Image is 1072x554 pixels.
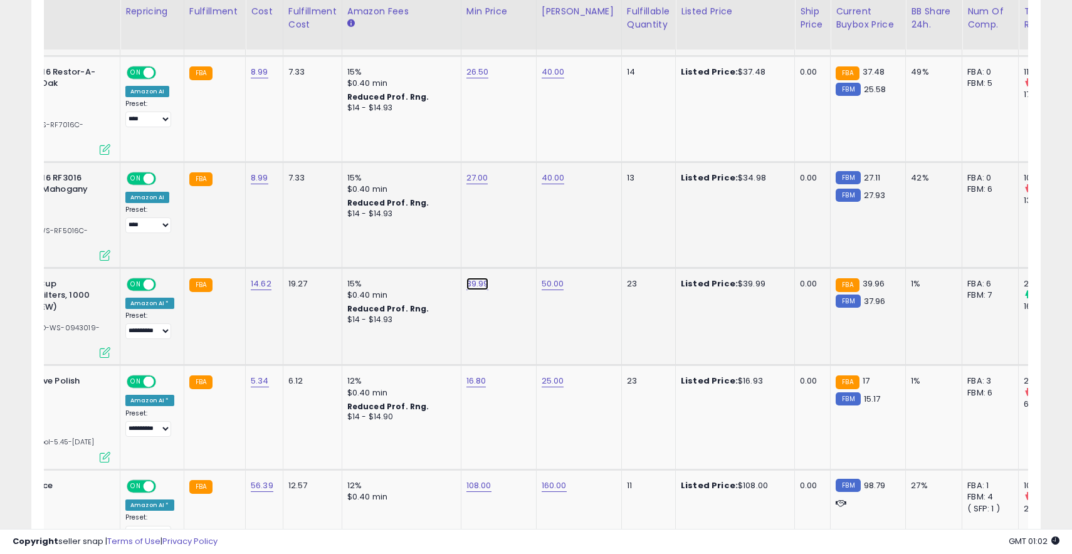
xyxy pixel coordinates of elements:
[542,66,565,78] a: 40.00
[125,298,174,309] div: Amazon AI *
[627,278,666,290] div: 23
[967,491,1009,503] div: FBM: 4
[125,100,174,128] div: Preset:
[347,491,451,503] div: $0.40 min
[863,278,885,290] span: 39.96
[967,184,1009,195] div: FBM: 6
[863,66,885,78] span: 37.48
[154,279,174,290] span: OFF
[13,535,58,547] strong: Copyright
[542,375,564,387] a: 25.00
[466,278,489,290] a: 39.99
[1024,5,1069,31] div: Total Rev.
[466,66,489,78] a: 26.50
[125,395,174,406] div: Amazon AI *
[542,278,564,290] a: 50.00
[154,67,174,78] span: OFF
[627,375,666,387] div: 23
[347,480,451,491] div: 12%
[347,103,451,113] div: $14 - $14.93
[347,184,451,195] div: $0.40 min
[288,278,332,290] div: 19.27
[347,387,451,399] div: $0.40 min
[288,480,332,491] div: 12.57
[347,412,451,422] div: $14 - $14.90
[681,375,738,387] b: Listed Price:
[251,5,278,18] div: Cost
[347,401,429,412] b: Reduced Prof. Rng.
[251,479,273,492] a: 56.39
[154,173,174,184] span: OFF
[967,278,1009,290] div: FBA: 6
[125,499,174,511] div: Amazon AI *
[800,172,821,184] div: 0.00
[681,66,785,78] div: $37.48
[466,172,488,184] a: 27.00
[125,5,179,18] div: Repricing
[836,278,859,292] small: FBA
[347,290,451,301] div: $0.40 min
[347,18,355,29] small: Amazon Fees.
[836,83,860,96] small: FBM
[911,480,952,491] div: 27%
[911,375,952,387] div: 1%
[466,479,491,492] a: 108.00
[911,278,952,290] div: 1%
[681,172,785,184] div: $34.98
[967,172,1009,184] div: FBA: 0
[466,375,486,387] a: 16.80
[125,311,174,340] div: Preset:
[836,295,860,308] small: FBM
[251,375,269,387] a: 5.34
[681,172,738,184] b: Listed Price:
[125,86,169,97] div: Amazon AI
[125,192,169,203] div: Amazon AI
[681,479,738,491] b: Listed Price:
[681,278,738,290] b: Listed Price:
[251,278,271,290] a: 14.62
[288,5,337,31] div: Fulfillment Cost
[836,5,900,31] div: Current Buybox Price
[542,5,616,18] div: [PERSON_NAME]
[967,375,1009,387] div: FBA: 3
[800,66,821,78] div: 0.00
[189,5,240,18] div: Fulfillment
[967,480,1009,491] div: FBA: 1
[542,172,565,184] a: 40.00
[288,375,332,387] div: 6.12
[128,279,144,290] span: ON
[347,5,456,18] div: Amazon Fees
[627,480,666,491] div: 11
[967,503,1009,515] div: ( SFP: 1 )
[347,91,429,102] b: Reduced Prof. Rng.
[125,513,174,541] div: Preset:
[967,5,1013,31] div: Num of Comp.
[347,172,451,184] div: 15%
[800,5,825,31] div: Ship Price
[154,481,174,492] span: OFF
[836,375,859,389] small: FBA
[347,209,451,219] div: $14 - $14.93
[864,189,886,201] span: 27.93
[681,66,738,78] b: Listed Price:
[288,172,332,184] div: 7.33
[347,278,451,290] div: 15%
[864,393,881,405] span: 15.17
[800,278,821,290] div: 0.00
[627,66,666,78] div: 14
[863,375,870,387] span: 17
[466,5,531,18] div: Min Price
[128,173,144,184] span: ON
[189,278,213,292] small: FBA
[836,479,860,492] small: FBM
[681,375,785,387] div: $16.93
[107,535,160,547] a: Terms of Use
[681,480,785,491] div: $108.00
[288,66,332,78] div: 7.33
[967,290,1009,301] div: FBM: 7
[967,78,1009,89] div: FBM: 5
[911,5,957,31] div: BB Share 24h.
[128,481,144,492] span: ON
[125,206,174,234] div: Preset:
[836,171,860,184] small: FBM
